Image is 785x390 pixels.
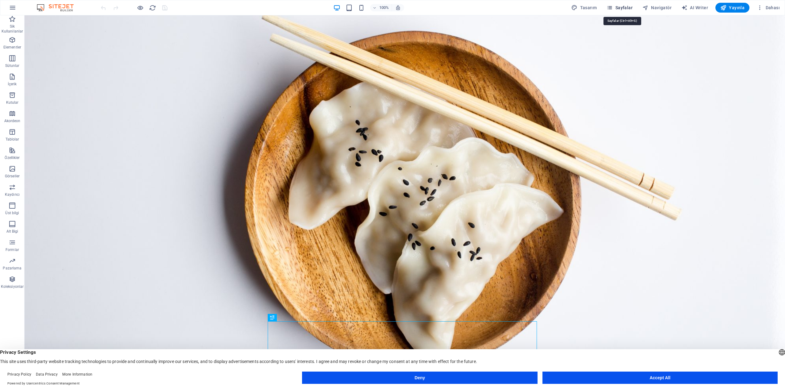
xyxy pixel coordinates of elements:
[679,3,710,13] button: AI Writer
[5,63,20,68] p: Sütunlar
[5,210,19,215] p: Üst bilgi
[8,82,17,87] p: İçerik
[715,3,749,13] button: Yayınla
[1,284,24,289] p: Koleksiyonlar
[604,3,635,13] button: Sayfalar
[6,229,18,234] p: Alt Bigi
[569,3,599,13] button: Tasarım
[6,137,19,142] p: Tablolar
[4,118,21,123] p: Akordeon
[3,45,21,50] p: Elementler
[607,5,633,11] span: Sayfalar
[5,192,20,197] p: Kaydırıcı
[681,5,708,11] span: AI Writer
[5,174,20,179] p: Görseller
[149,4,156,11] i: Sayfayı yeniden yükleyin
[754,3,782,13] button: Dahası
[640,3,674,13] button: Navigatör
[395,5,401,10] i: Yeniden boyutlandırmada yakınlaştırma düzeyini seçilen cihaza uyacak şekilde otomatik olarak ayarla.
[5,155,20,160] p: Özellikler
[136,4,144,11] button: Ön izleme modundan çıkıp düzenlemeye devam etmek için buraya tıklayın
[757,5,780,11] span: Dahası
[569,3,599,13] div: Tasarım (Ctrl+Alt+Y)
[720,5,745,11] span: Yayınla
[6,100,19,105] p: Kutular
[149,4,156,11] button: reload
[642,5,672,11] span: Navigatör
[35,4,81,11] img: Editor Logo
[370,4,392,11] button: 100%
[571,5,597,11] span: Tasarım
[6,247,19,252] p: Formlar
[3,266,21,271] p: Pazarlama
[379,4,389,11] h6: 100%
